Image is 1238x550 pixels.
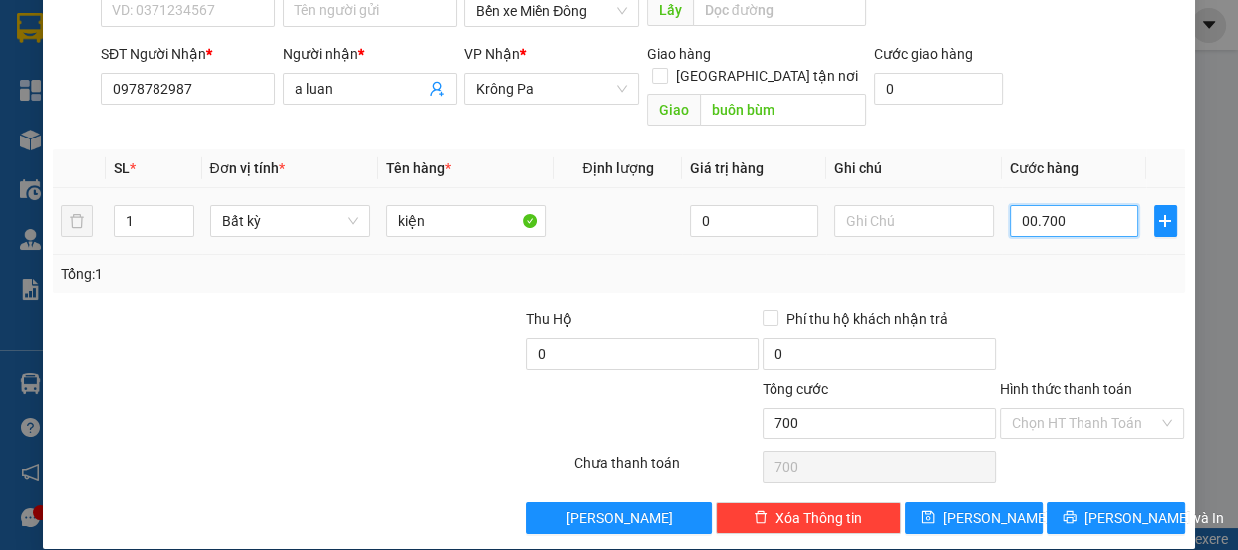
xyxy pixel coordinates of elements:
[283,43,458,65] div: Người nhận
[114,160,130,176] span: SL
[943,507,1050,529] span: [PERSON_NAME]
[647,94,700,126] span: Giao
[429,81,445,97] span: user-add
[778,308,956,330] span: Phí thu hộ khách nhận trả
[178,76,216,100] span: Gửi:
[1047,502,1184,534] button: printer[PERSON_NAME] và In
[566,507,673,529] span: [PERSON_NAME]
[1154,205,1177,237] button: plus
[1155,213,1176,229] span: plus
[690,160,764,176] span: Giá trị hàng
[826,149,1003,188] th: Ghi chú
[1063,510,1077,526] span: printer
[775,507,862,529] span: Xóa Thông tin
[834,205,995,237] input: Ghi Chú
[386,205,546,237] input: VD: Bàn, Ghế
[700,94,866,126] input: Dọc đường
[222,206,359,236] span: Bất kỳ
[874,46,973,62] label: Cước giao hàng
[61,263,479,285] div: Tổng: 1
[763,381,828,397] span: Tổng cước
[210,160,285,176] span: Đơn vị tính
[101,43,275,65] div: SĐT Người Nhận
[905,502,1043,534] button: save[PERSON_NAME]
[668,65,866,87] span: [GEOGRAPHIC_DATA] tận nơi
[1084,507,1224,529] span: [PERSON_NAME] và In
[386,160,451,176] span: Tên hàng
[464,46,520,62] span: VP Nhận
[716,502,901,534] button: deleteXóa Thông tin
[1000,381,1132,397] label: Hình thức thanh toán
[526,502,712,534] button: [PERSON_NAME]
[51,14,134,44] b: Cô Hai
[921,510,935,526] span: save
[1010,160,1079,176] span: Cước hàng
[178,54,251,69] span: [DATE] 10:11
[61,205,93,237] button: delete
[874,73,1003,105] input: Cước giao hàng
[582,160,653,176] span: Định lượng
[526,311,572,327] span: Thu Hộ
[178,137,227,172] span: cục
[9,62,109,93] h2: EU8SGTF9
[572,452,762,487] div: Chưa thanh toán
[690,205,818,237] input: 0
[754,510,768,526] span: delete
[647,46,711,62] span: Giao hàng
[178,109,348,133] span: Bến xe Miền Đông
[476,74,627,104] span: Krông Pa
